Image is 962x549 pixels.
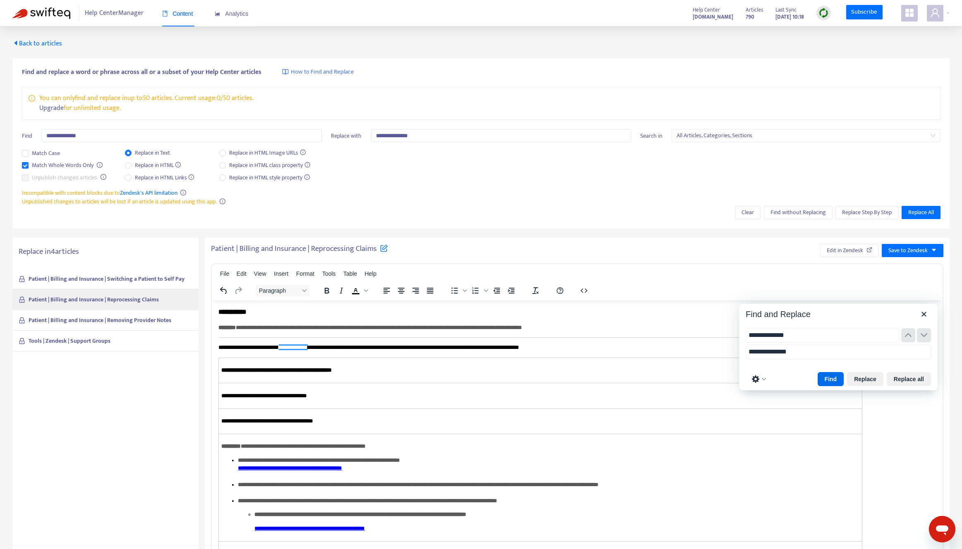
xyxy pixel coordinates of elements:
[39,93,254,103] p: You can only find and replace in up to 50 articles . Current usage: 0 / 50 articles .
[22,188,177,198] span: Incompatible with content blocks due to
[162,10,193,17] span: Content
[132,161,184,170] span: Replace in HTML
[162,11,168,17] span: book
[217,285,231,296] button: Undo
[331,131,361,141] span: Replace with
[282,69,289,75] img: image-link
[29,336,110,346] strong: Tools | Zendesk | Support Groups
[349,285,369,296] div: Text color Black
[423,285,437,296] button: Justify
[39,103,64,114] a: Upgrade
[693,12,733,21] a: [DOMAIN_NAME]
[22,197,217,206] span: Unpublished changes to articles will be lost if an article is updated using this app.
[254,270,266,277] span: View
[22,131,32,141] span: Find
[775,5,797,14] span: Last Sync
[827,246,863,255] span: Edit in Zendesk
[380,285,394,296] button: Align left
[85,5,144,21] span: Help Center Manager
[929,516,955,542] iframe: Button to launch messaging window
[930,8,940,18] span: user
[847,372,883,386] button: Replace
[640,131,662,141] span: Search in
[901,328,915,342] button: Previous
[220,198,225,204] span: info-circle
[846,5,883,20] a: Subscribe
[132,173,198,182] span: Replace in HTML Links
[775,12,804,21] strong: [DATE] 10:18
[220,270,230,277] span: File
[931,247,937,253] span: caret-down
[746,12,754,21] strong: 790
[274,270,288,277] span: Insert
[818,8,829,18] img: sync.dc5367851b00ba804db3.png
[256,285,309,296] button: Block Paragraph
[29,149,63,158] span: Match Case
[394,285,408,296] button: Align center
[29,161,97,170] span: Match Whole Words Only
[917,307,931,321] button: Close
[693,5,720,14] span: Help Center
[490,285,504,296] button: Decrease indent
[101,174,106,180] span: info-circle
[19,247,192,257] h5: Replace in 4 articles
[905,8,914,18] span: appstore
[364,270,376,277] span: Help
[887,372,931,386] button: Replace all
[334,285,348,296] button: Italic
[226,148,309,158] span: Replace in HTML Image URLs
[888,246,928,255] span: Save to Zendesk
[180,190,186,196] span: info-circle
[908,208,934,217] span: Replace All
[742,208,754,217] span: Clear
[97,162,103,168] span: info-circle
[132,148,173,158] span: Replace in Text
[22,67,261,77] span: Find and replace a word or phrase across all or a subset of your Help Center articles
[677,129,936,142] span: All Articles, Categories, Sections
[237,270,246,277] span: Edit
[215,10,249,17] span: Analytics
[343,270,357,277] span: Table
[215,11,220,17] span: area-chart
[291,67,354,77] span: How to Find and Replace
[12,40,19,46] span: caret-left
[504,285,518,296] button: Increase indent
[29,295,159,304] strong: Patient | Billing and Insurance | Reprocessing Claims
[469,285,489,296] div: Numbered list
[320,285,334,296] button: Bold
[29,315,171,325] strong: Patient | Billing and Insurance | Removing Provider Notes
[226,173,313,182] span: Replace in HTML style property
[917,328,931,342] button: Next
[749,373,769,385] button: Preferences
[120,188,177,198] a: Zendesk's API limitation
[882,244,943,257] button: Save to Zendeskcaret-down
[226,161,313,170] span: Replace in HTML class property
[29,173,101,182] span: Unpublish changed articles
[231,285,245,296] button: Redo
[447,285,468,296] div: Bullet list
[746,5,763,14] span: Articles
[818,372,844,386] button: Find
[29,274,184,284] strong: Patient | Billing and Insurance | Switching a Patient to Self Pay
[19,296,25,303] span: lock
[820,244,879,257] button: Edit in Zendesk
[409,285,423,296] button: Align right
[19,338,25,344] span: lock
[322,270,336,277] span: Tools
[19,276,25,282] span: lock
[842,208,892,217] span: Replace Step By Step
[29,93,35,102] span: info-circle
[764,206,833,219] button: Find without Replacing
[553,285,567,296] button: Help
[19,317,25,324] span: lock
[735,206,761,219] button: Clear
[902,206,940,219] button: Replace All
[529,285,543,296] button: Clear formatting
[259,287,299,294] span: Paragraph
[39,103,254,113] p: for unlimited usage.
[211,244,388,254] h5: Patient | Billing and Insurance | Reprocessing Claims
[835,206,898,219] button: Replace Step By Step
[296,270,314,277] span: Format
[12,7,70,19] img: Swifteq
